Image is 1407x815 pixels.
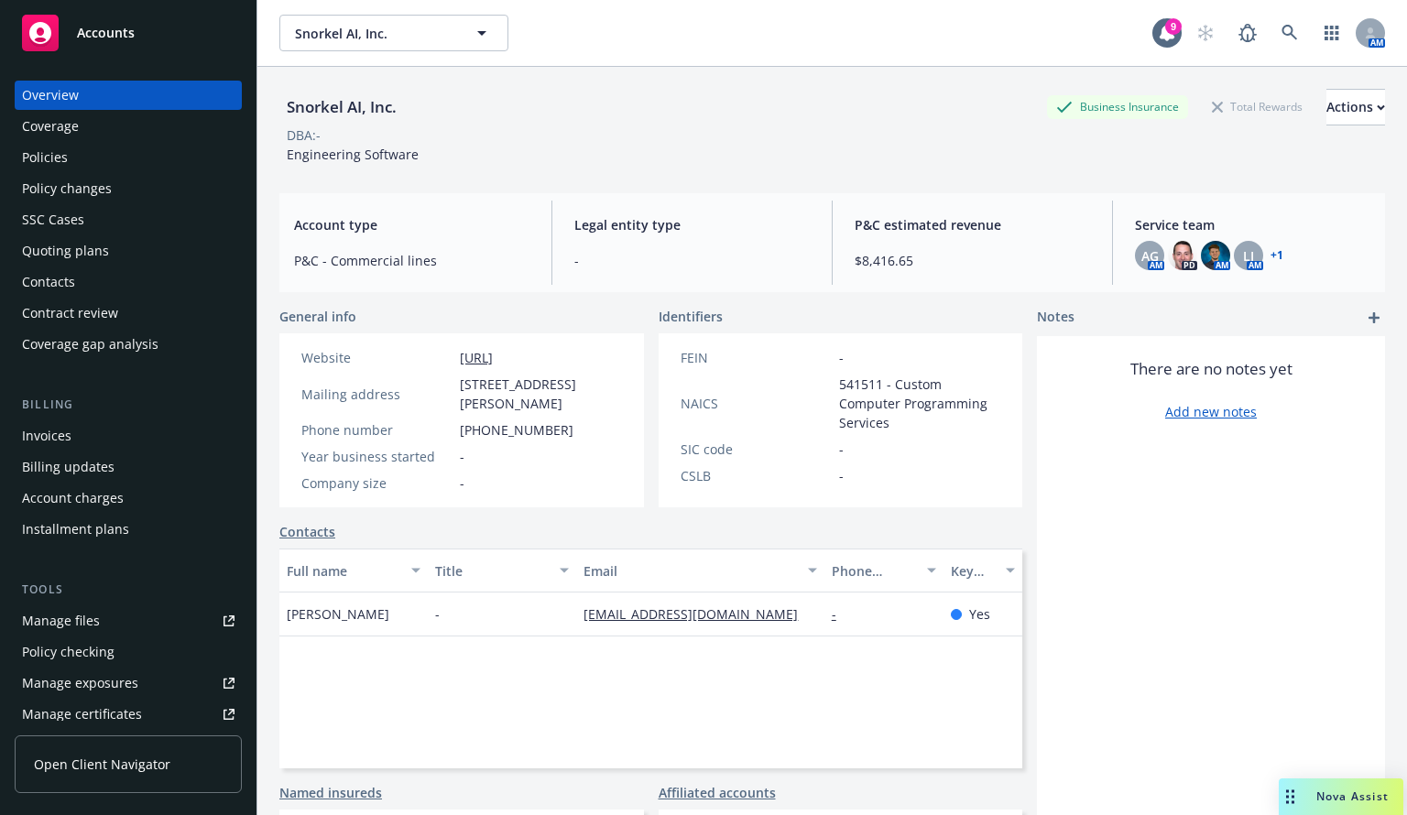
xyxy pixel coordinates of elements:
[943,549,1023,592] button: Key contact
[15,452,242,482] a: Billing updates
[279,783,382,802] a: Named insureds
[681,348,832,367] div: FEIN
[15,143,242,172] a: Policies
[34,755,170,774] span: Open Client Navigator
[832,605,851,623] a: -
[22,143,68,172] div: Policies
[22,637,115,667] div: Policy checking
[15,267,242,297] a: Contacts
[1168,241,1197,270] img: photo
[832,561,916,581] div: Phone number
[584,605,813,623] a: [EMAIL_ADDRESS][DOMAIN_NAME]
[15,606,242,636] a: Manage files
[574,251,810,270] span: -
[301,348,453,367] div: Website
[1271,250,1283,261] a: +1
[22,236,109,266] div: Quoting plans
[301,447,453,466] div: Year business started
[22,484,124,513] div: Account charges
[681,394,832,413] div: NAICS
[460,420,573,440] span: [PHONE_NUMBER]
[435,561,549,581] div: Title
[301,385,453,404] div: Mailing address
[279,522,335,541] a: Contacts
[15,174,242,203] a: Policy changes
[22,299,118,328] div: Contract review
[22,668,138,698] div: Manage exposures
[22,700,142,729] div: Manage certificates
[969,604,990,624] span: Yes
[15,236,242,266] a: Quoting plans
[1279,778,1403,815] button: Nova Assist
[15,581,242,599] div: Tools
[22,174,112,203] div: Policy changes
[15,299,242,328] a: Contract review
[22,112,79,141] div: Coverage
[15,668,242,698] a: Manage exposures
[287,125,321,145] div: DBA: -
[839,375,1001,432] span: 541511 - Custom Computer Programming Services
[301,420,453,440] div: Phone number
[22,452,115,482] div: Billing updates
[574,215,810,234] span: Legal entity type
[22,515,129,544] div: Installment plans
[1363,307,1385,329] a: add
[15,484,242,513] a: Account charges
[15,330,242,359] a: Coverage gap analysis
[839,466,844,485] span: -
[279,15,508,51] button: Snorkel AI, Inc.
[15,205,242,234] a: SSC Cases
[1243,246,1254,266] span: LI
[15,700,242,729] a: Manage certificates
[279,95,404,119] div: Snorkel AI, Inc.
[951,561,996,581] div: Key contact
[1187,15,1224,51] a: Start snowing
[584,561,796,581] div: Email
[22,205,84,234] div: SSC Cases
[681,440,832,459] div: SIC code
[22,421,71,451] div: Invoices
[294,215,529,234] span: Account type
[287,561,400,581] div: Full name
[681,466,832,485] div: CSLB
[295,24,453,43] span: Snorkel AI, Inc.
[855,215,1090,234] span: P&C estimated revenue
[824,549,943,592] button: Phone number
[428,549,576,592] button: Title
[287,604,389,624] span: [PERSON_NAME]
[301,473,453,493] div: Company size
[15,396,242,414] div: Billing
[279,307,356,326] span: General info
[22,81,79,110] div: Overview
[1165,402,1257,421] a: Add new notes
[1271,15,1308,51] a: Search
[1326,89,1385,125] button: Actions
[435,604,440,624] span: -
[659,783,776,802] a: Affiliated accounts
[1314,15,1350,51] a: Switch app
[460,375,622,413] span: [STREET_ADDRESS][PERSON_NAME]
[77,26,135,40] span: Accounts
[1201,241,1230,270] img: photo
[460,349,493,366] a: [URL]
[1326,90,1385,125] div: Actions
[1141,246,1159,266] span: AG
[839,440,844,459] span: -
[15,637,242,667] a: Policy checking
[15,81,242,110] a: Overview
[22,267,75,297] div: Contacts
[279,549,428,592] button: Full name
[1229,15,1266,51] a: Report a Bug
[287,146,419,163] span: Engineering Software
[659,307,723,326] span: Identifiers
[22,606,100,636] div: Manage files
[1316,788,1389,804] span: Nova Assist
[15,421,242,451] a: Invoices
[839,348,844,367] span: -
[15,112,242,141] a: Coverage
[1047,95,1188,118] div: Business Insurance
[576,549,823,592] button: Email
[460,473,464,493] span: -
[15,7,242,59] a: Accounts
